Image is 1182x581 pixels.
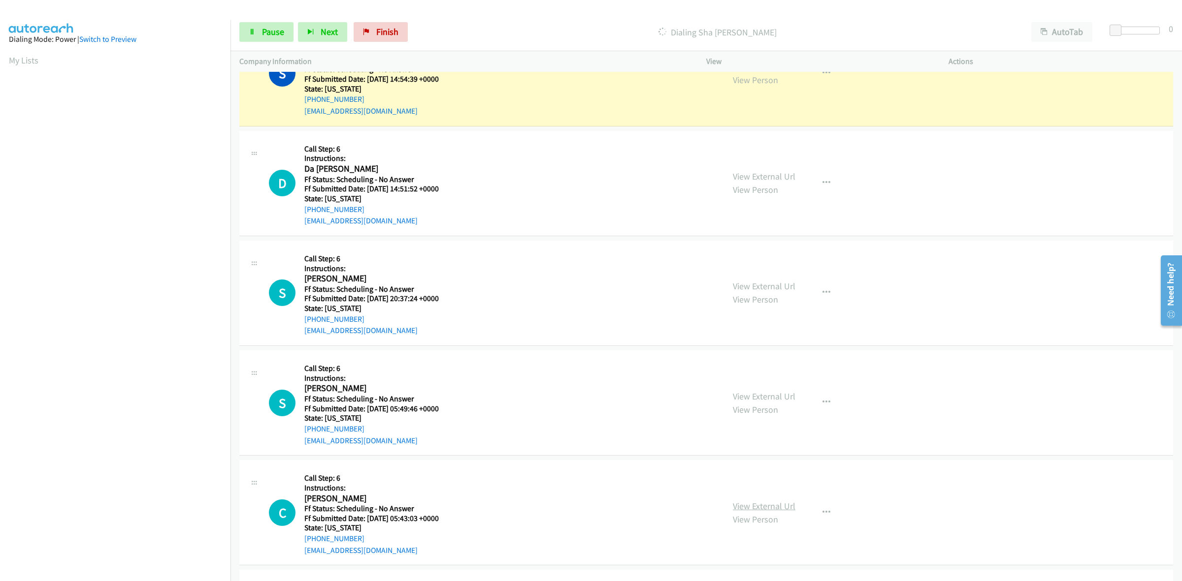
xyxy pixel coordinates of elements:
[733,404,778,415] a: View Person
[304,175,439,184] h5: Ff Status: Scheduling - No Answer
[354,22,408,42] a: Finish
[269,499,295,526] div: The call is yet to be attempted
[304,264,439,274] h5: Instructions:
[304,216,418,225] a: [EMAIL_ADDRESS][DOMAIN_NAME]
[304,383,439,394] h2: [PERSON_NAME]
[733,74,778,86] a: View Person
[304,273,439,284] h2: [PERSON_NAME]
[239,22,294,42] a: Pause
[304,94,364,104] a: [PHONE_NUMBER]
[304,373,439,383] h5: Instructions:
[1115,27,1160,34] div: Delay between calls (in seconds)
[304,84,439,94] h5: State: [US_STATE]
[304,205,364,214] a: [PHONE_NUMBER]
[298,22,347,42] button: Next
[304,144,439,154] h5: Call Step: 6
[733,500,795,512] a: View External Url
[1169,22,1173,35] div: 0
[304,394,439,404] h5: Ff Status: Scheduling - No Answer
[304,106,418,116] a: [EMAIL_ADDRESS][DOMAIN_NAME]
[304,153,439,163] h5: Instructions:
[733,391,795,402] a: View External Url
[269,499,295,526] h1: C
[304,314,364,324] a: [PHONE_NUMBER]
[304,364,439,373] h5: Call Step: 6
[304,514,439,523] h5: Ff Submitted Date: [DATE] 05:43:03 +0000
[304,294,439,304] h5: Ff Submitted Date: [DATE] 20:37:24 +0000
[269,279,295,306] h1: S
[9,33,222,45] div: Dialing Mode: Power |
[304,534,364,543] a: [PHONE_NUMBER]
[304,304,439,313] h5: State: [US_STATE]
[304,194,439,204] h5: State: [US_STATE]
[79,34,136,44] a: Switch to Preview
[304,74,439,84] h5: Ff Submitted Date: [DATE] 14:54:39 +0000
[262,26,284,37] span: Pause
[269,170,295,196] h1: D
[733,280,795,292] a: View External Url
[949,56,1173,67] p: Actions
[733,514,778,525] a: View Person
[376,26,398,37] span: Finish
[321,26,338,37] span: Next
[304,523,439,533] h5: State: [US_STATE]
[304,483,439,493] h5: Instructions:
[733,171,795,182] a: View External Url
[304,284,439,294] h5: Ff Status: Scheduling - No Answer
[1153,251,1182,330] iframe: Resource Center
[304,546,418,555] a: [EMAIL_ADDRESS][DOMAIN_NAME]
[9,55,38,66] a: My Lists
[269,170,295,196] div: The call is yet to be attempted
[304,473,439,483] h5: Call Step: 6
[304,326,418,335] a: [EMAIL_ADDRESS][DOMAIN_NAME]
[304,404,439,414] h5: Ff Submitted Date: [DATE] 05:49:46 +0000
[304,493,439,504] h2: [PERSON_NAME]
[421,26,1014,39] p: Dialing Sha [PERSON_NAME]
[1031,22,1092,42] button: AutoTab
[269,390,295,416] h1: S
[304,424,364,433] a: [PHONE_NUMBER]
[304,413,439,423] h5: State: [US_STATE]
[269,279,295,306] div: The call is yet to be attempted
[733,184,778,195] a: View Person
[304,504,439,514] h5: Ff Status: Scheduling - No Answer
[9,76,230,543] iframe: Dialpad
[269,390,295,416] div: The call is yet to be attempted
[304,436,418,445] a: [EMAIL_ADDRESS][DOMAIN_NAME]
[269,60,295,87] h1: S
[706,56,931,67] p: View
[304,163,439,175] h2: Da [PERSON_NAME]
[733,294,778,305] a: View Person
[239,56,689,67] p: Company Information
[304,254,439,264] h5: Call Step: 6
[304,184,439,194] h5: Ff Submitted Date: [DATE] 14:51:52 +0000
